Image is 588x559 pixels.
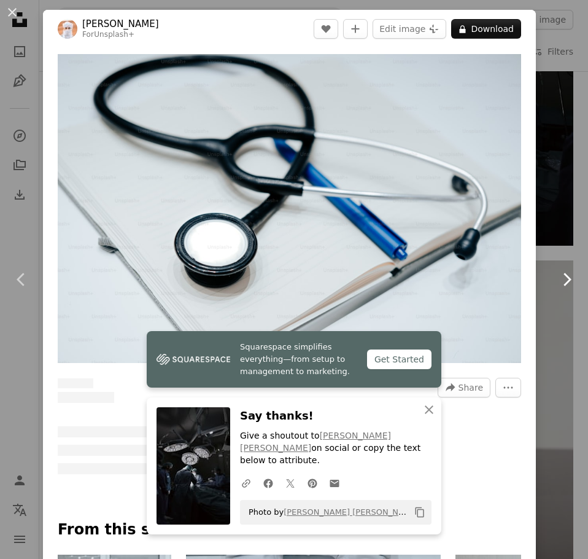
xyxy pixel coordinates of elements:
[323,471,346,495] a: Share over email
[458,378,483,397] span: Share
[58,463,181,474] span: – –––– –––– ––– ––– –––– ––––
[240,430,431,467] p: Give a shoutout to on social or copy the text below to attribute.
[240,431,391,453] a: [PERSON_NAME] [PERSON_NAME]
[451,19,521,39] button: Download
[495,378,521,397] button: More Actions
[343,19,368,39] button: Add to Collection
[58,54,521,363] button: Zoom in on this image
[58,392,114,403] span: ––– –––– ––––
[82,18,159,30] a: [PERSON_NAME]
[58,445,164,456] span: ––– ––– –––– –––– ––– –––
[58,426,155,437] span: ––– – ––– – – –– – ––––.
[58,378,93,388] span: ––– –– ––
[367,350,431,369] div: Get Started
[284,507,419,517] a: [PERSON_NAME] [PERSON_NAME]
[438,378,490,397] button: Share this image
[94,30,134,39] a: Unsplash+
[301,471,323,495] a: Share on Pinterest
[409,502,430,523] button: Copy to clipboard
[58,19,77,39] img: Go to Ahmed's profile
[279,471,301,495] a: Share on Twitter
[58,520,521,540] p: From this series
[147,331,441,388] a: Squarespace simplifies everything—from setup to management to marketing.Get Started
[314,19,338,39] button: Like
[58,54,521,363] img: a book with a stethoscope on top of it
[157,350,230,369] img: file-1747939142011-51e5cc87e3c9
[240,341,357,378] span: Squarespace simplifies everything—from setup to management to marketing.
[242,502,409,522] span: Photo by on
[373,19,446,39] button: Edit image
[545,221,588,338] a: Next
[257,471,279,495] a: Share on Facebook
[240,407,431,425] h3: Say thanks!
[82,30,159,40] div: For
